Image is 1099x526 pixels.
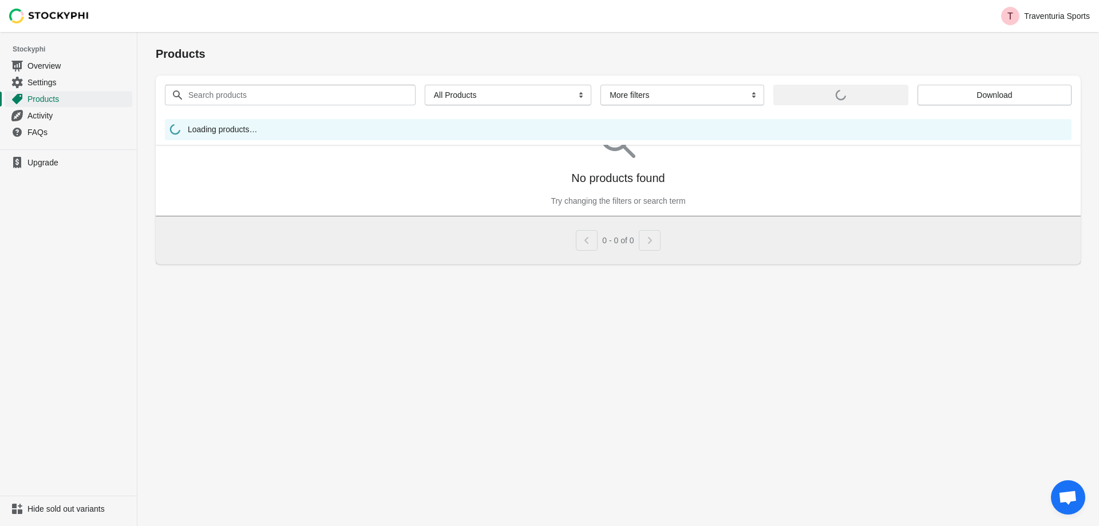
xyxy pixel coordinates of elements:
span: Hide sold out variants [27,503,130,515]
nav: Pagination [576,226,660,251]
span: Settings [27,77,130,88]
span: 0 - 0 of 0 [602,236,634,245]
span: Products [27,93,130,105]
p: Traventuria Sports [1024,11,1090,21]
p: No products found [571,170,665,186]
a: Open chat [1051,480,1085,515]
span: Download [977,90,1012,100]
span: Stockyphi [13,43,137,55]
button: Download [918,85,1072,105]
input: Search products [188,85,395,105]
span: Overview [27,60,130,72]
span: Upgrade [27,157,130,168]
a: Upgrade [5,155,132,171]
a: Settings [5,74,132,90]
text: T [1007,11,1013,21]
a: FAQs [5,124,132,140]
p: Try changing the filters or search term [551,195,685,207]
span: Loading products… [188,124,257,138]
button: Avatar with initials TTraventuria Sports [997,5,1094,27]
a: Activity [5,107,132,124]
span: Avatar with initials T [1001,7,1019,25]
span: FAQs [27,126,130,138]
a: Overview [5,57,132,74]
img: Stockyphi [9,9,89,23]
a: Products [5,90,132,107]
span: Activity [27,110,130,121]
a: Hide sold out variants [5,501,132,517]
h1: Products [156,46,1081,62]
